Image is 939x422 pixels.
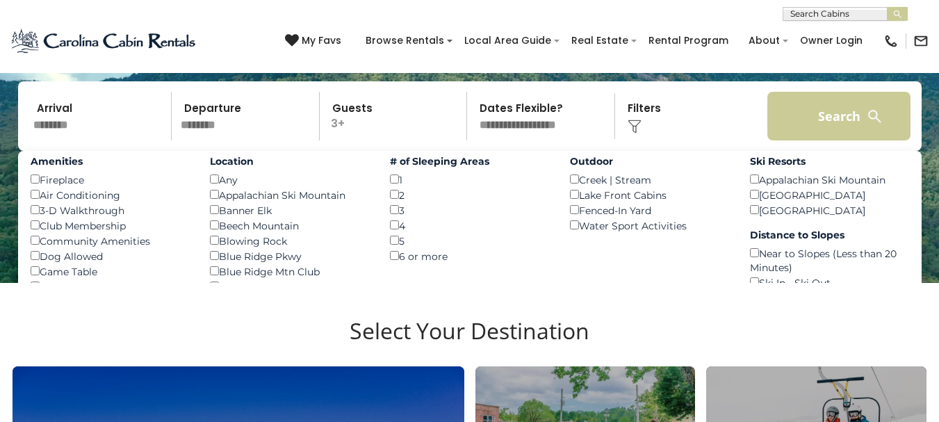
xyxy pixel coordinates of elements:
[457,30,558,51] a: Local Area Guide
[210,202,369,218] div: Banner Elk
[10,27,198,55] img: Blue-2.png
[866,108,883,125] img: search-regular-white.png
[210,233,369,248] div: Blowing Rock
[767,92,911,140] button: Search
[750,228,909,242] label: Distance to Slopes
[390,154,549,168] label: # of Sleeping Areas
[390,218,549,233] div: 4
[210,263,369,279] div: Blue Ridge Mtn Club
[750,275,909,290] div: Ski In - Ski Out
[750,172,909,187] div: Appalachian Ski Mountain
[31,218,190,233] div: Club Membership
[31,248,190,263] div: Dog Allowed
[324,92,467,140] p: 3+
[570,202,729,218] div: Fenced-In Yard
[570,154,729,168] label: Outdoor
[10,30,929,73] h1: Your Adventure Starts Here
[750,187,909,202] div: [GEOGRAPHIC_DATA]
[390,248,549,263] div: 6 or more
[210,187,369,202] div: Appalachian Ski Mountain
[10,318,929,366] h3: Select Your Destination
[883,33,899,49] img: phone-regular-black.png
[210,154,369,168] label: Location
[285,33,345,49] a: My Favs
[642,30,735,51] a: Rental Program
[390,233,549,248] div: 5
[570,172,729,187] div: Creek | Stream
[210,218,369,233] div: Beech Mountain
[31,279,190,294] div: Home Theatre
[750,245,909,275] div: Near to Slopes (Less than 20 Minutes)
[31,263,190,279] div: Game Table
[390,202,549,218] div: 3
[564,30,635,51] a: Real Estate
[750,154,909,168] label: Ski Resorts
[570,187,729,202] div: Lake Front Cabins
[390,172,549,187] div: 1
[302,33,341,48] span: My Favs
[750,202,909,218] div: [GEOGRAPHIC_DATA]
[628,120,642,133] img: filter--v1.png
[31,202,190,218] div: 3-D Walkthrough
[570,218,729,233] div: Water Sport Activities
[913,33,929,49] img: mail-regular-black.png
[210,172,369,187] div: Any
[31,233,190,248] div: Community Amenities
[210,279,369,294] div: Boone
[390,187,549,202] div: 2
[742,30,787,51] a: About
[31,187,190,202] div: Air Conditioning
[31,172,190,187] div: Fireplace
[793,30,869,51] a: Owner Login
[31,154,190,168] label: Amenities
[359,30,451,51] a: Browse Rentals
[210,248,369,263] div: Blue Ridge Pkwy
